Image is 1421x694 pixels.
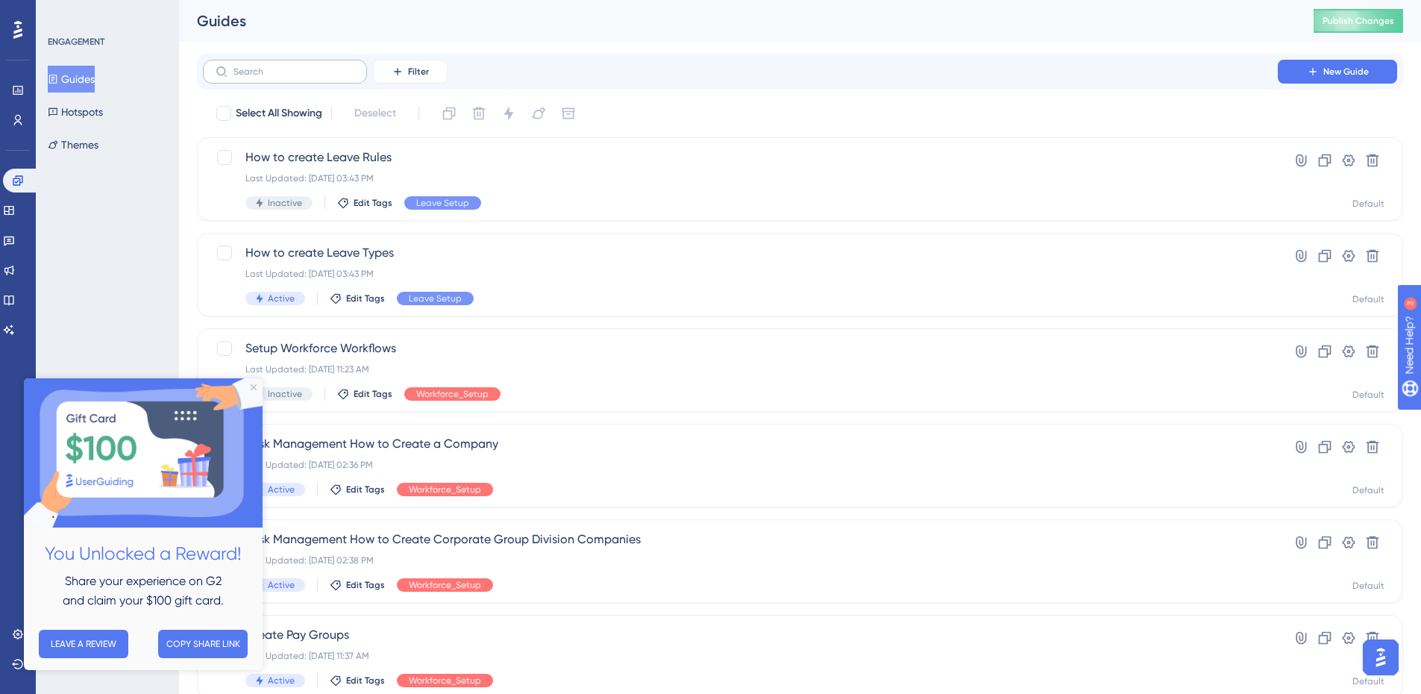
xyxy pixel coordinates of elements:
div: Default [1352,675,1384,687]
button: Edit Tags [330,579,385,591]
button: Publish Changes [1314,9,1403,33]
button: Filter [373,60,448,84]
span: Leave Setup [416,197,469,209]
span: Task Management How to Create Corporate Group Division Companies [245,531,1235,548]
span: Deselect [354,104,396,122]
span: Need Help? [35,4,93,22]
div: Default [1352,293,1384,305]
button: LEAVE A REVIEW [15,251,104,280]
span: Filter [408,66,429,78]
span: Task Management How to Create a Company [245,435,1235,453]
div: 3 [104,7,108,19]
div: Default [1352,484,1384,496]
span: Edit Tags [354,197,392,209]
span: Active [268,579,295,591]
button: New Guide [1278,60,1397,84]
span: Workforce_Setup [409,484,481,496]
button: Guides [48,66,95,93]
span: Select All Showing [236,104,322,122]
button: Hotspots [48,99,103,125]
div: Last Updated: [DATE] 02:36 PM [245,459,1235,471]
button: Edit Tags [337,197,392,209]
span: and claim your $100 gift card. [39,215,200,229]
div: Guides [197,10,1276,31]
div: Last Updated: [DATE] 03:43 PM [245,172,1235,184]
span: Inactive [268,388,302,400]
button: COPY SHARE LINK [134,251,224,280]
button: Edit Tags [330,484,385,496]
span: Edit Tags [346,675,385,687]
div: Last Updated: [DATE] 11:37 AM [245,650,1235,662]
span: Leave Setup [409,293,462,304]
span: How to create Leave Rules [245,149,1235,166]
h2: You Unlocked a Reward! [12,161,227,190]
button: Edit Tags [330,675,385,687]
span: Inactive [268,197,302,209]
input: Search [233,66,354,77]
span: New Guide [1323,66,1369,78]
span: Workforce_Setup [409,579,481,591]
span: Edit Tags [346,293,385,304]
span: How to create Leave Types [245,244,1235,262]
button: Deselect [341,100,410,127]
div: Last Updated: [DATE] 02:38 PM [245,554,1235,566]
span: Edit Tags [354,388,392,400]
button: Themes [48,131,98,158]
span: Publish Changes [1323,15,1394,27]
button: Edit Tags [337,388,392,400]
iframe: UserGuiding AI Assistant Launcher [1358,635,1403,680]
span: Create Pay Groups [245,626,1235,644]
span: Workforce_Setup [409,675,481,687]
span: Active [268,675,295,687]
div: Close Preview [227,6,233,12]
div: Default [1352,198,1384,210]
span: Workforce_Setup [416,388,489,400]
span: Share your experience on G2 [41,196,198,210]
div: Last Updated: [DATE] 11:23 AM [245,363,1235,375]
span: Active [268,484,295,496]
div: Default [1352,580,1384,592]
div: ENGAGEMENT [48,36,104,48]
div: Last Updated: [DATE] 03:43 PM [245,268,1235,280]
div: Default [1352,389,1384,401]
span: Active [268,293,295,304]
button: Edit Tags [330,293,385,304]
span: Edit Tags [346,484,385,496]
span: Edit Tags [346,579,385,591]
span: Setup Workforce Workflows [245,340,1235,357]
